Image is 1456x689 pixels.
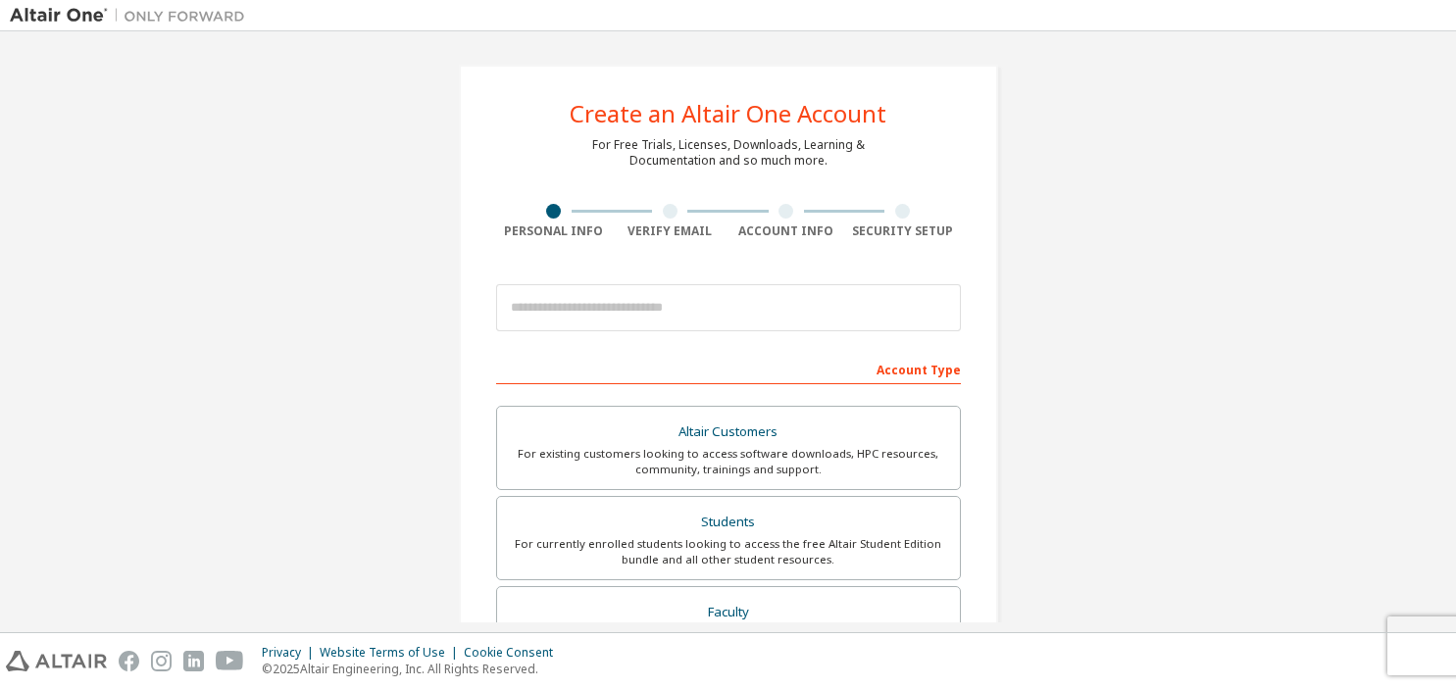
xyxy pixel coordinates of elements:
[320,645,464,661] div: Website Terms of Use
[509,536,948,567] div: For currently enrolled students looking to access the free Altair Student Edition bundle and all ...
[151,651,172,671] img: instagram.svg
[844,223,961,239] div: Security Setup
[6,651,107,671] img: altair_logo.svg
[509,509,948,536] div: Students
[592,137,865,169] div: For Free Trials, Licenses, Downloads, Learning & Documentation and so much more.
[216,651,244,671] img: youtube.svg
[570,102,886,125] div: Create an Altair One Account
[612,223,728,239] div: Verify Email
[10,6,255,25] img: Altair One
[509,446,948,477] div: For existing customers looking to access software downloads, HPC resources, community, trainings ...
[496,353,961,384] div: Account Type
[509,418,948,446] div: Altair Customers
[262,645,320,661] div: Privacy
[262,661,565,677] p: © 2025 Altair Engineering, Inc. All Rights Reserved.
[728,223,845,239] div: Account Info
[464,645,565,661] div: Cookie Consent
[496,223,613,239] div: Personal Info
[119,651,139,671] img: facebook.svg
[509,599,948,626] div: Faculty
[183,651,204,671] img: linkedin.svg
